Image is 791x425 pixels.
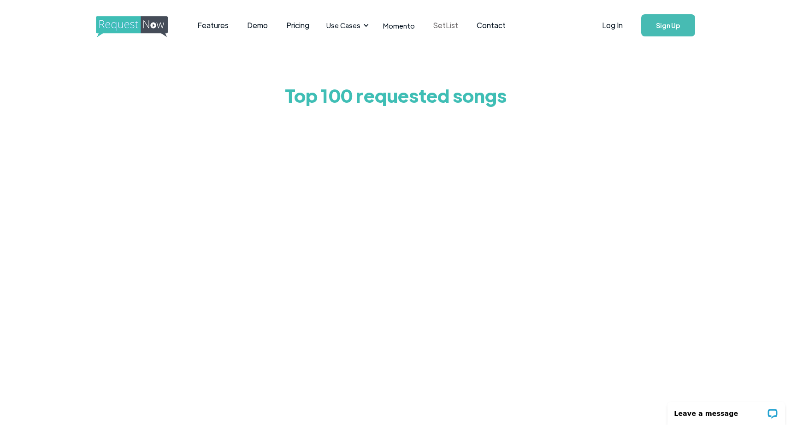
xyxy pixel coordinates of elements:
[96,16,185,37] img: requestnow logo
[238,11,277,40] a: Demo
[326,20,360,30] div: Use Cases
[277,11,319,40] a: Pricing
[641,14,695,36] a: Sign Up
[593,9,632,41] a: Log In
[374,12,424,39] a: Momento
[424,11,467,40] a: SetList
[321,11,372,40] div: Use Cases
[179,77,612,113] h1: Top 100 requested songs
[188,11,238,40] a: Features
[467,11,515,40] a: Contact
[661,396,791,425] iframe: LiveChat chat widget
[96,16,165,35] a: home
